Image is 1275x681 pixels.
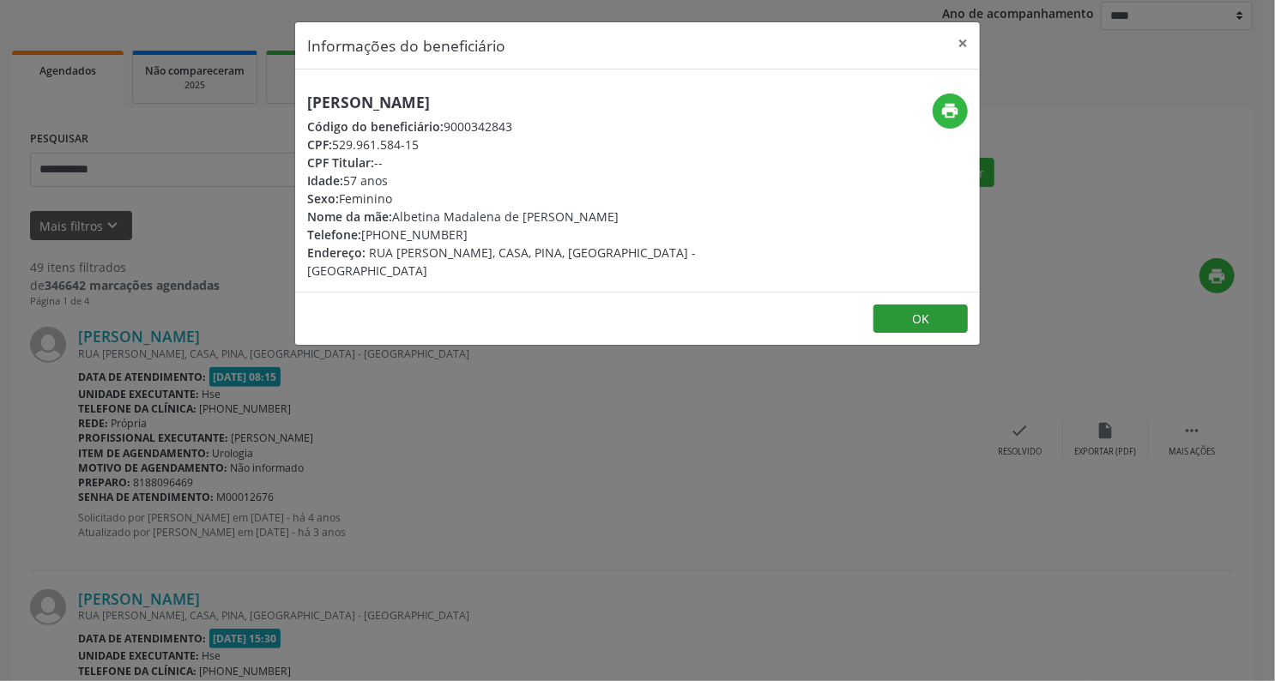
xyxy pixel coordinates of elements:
button: OK [873,304,968,334]
span: Sexo: [307,190,339,207]
span: Endereço: [307,244,366,261]
div: [PHONE_NUMBER] [307,226,740,244]
div: -- [307,154,740,172]
div: Albetina Madalena de [PERSON_NAME] [307,208,740,226]
div: 529.961.584-15 [307,136,740,154]
span: CPF Titular: [307,154,374,171]
button: Close [946,22,980,64]
i: print [941,101,960,120]
h5: Informações do beneficiário [307,34,505,57]
span: Idade: [307,172,343,189]
span: RUA [PERSON_NAME], CASA, PINA, [GEOGRAPHIC_DATA] - [GEOGRAPHIC_DATA] [307,244,696,279]
span: Nome da mãe: [307,208,392,225]
div: 9000342843 [307,118,740,136]
h5: [PERSON_NAME] [307,93,740,111]
div: 57 anos [307,172,740,190]
span: Telefone: [307,226,361,243]
span: Código do beneficiário: [307,118,444,135]
span: CPF: [307,136,332,153]
button: print [933,93,968,129]
div: Feminino [307,190,740,208]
